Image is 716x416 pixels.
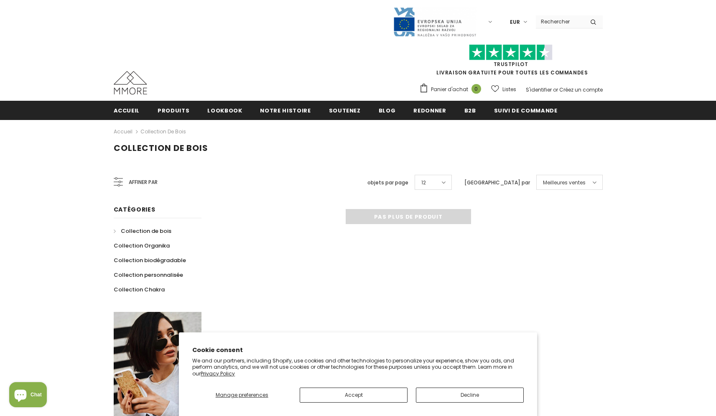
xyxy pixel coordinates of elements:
[114,107,140,115] span: Accueil
[471,84,481,94] span: 0
[393,7,476,37] img: Javni Razpis
[192,346,524,355] h2: Cookie consent
[158,107,189,115] span: Produits
[379,107,396,115] span: Blog
[413,101,446,120] a: Redonner
[329,107,361,115] span: soutenez
[260,101,311,120] a: Notre histoire
[300,388,408,403] button: Accept
[114,224,171,238] a: Collection de bois
[502,85,516,94] span: Listes
[416,388,524,403] button: Decline
[419,83,485,96] a: Panier d'achat 0
[543,179,586,187] span: Meilleures ventes
[469,44,553,61] img: Faites confiance aux étoiles pilotes
[192,388,291,403] button: Manage preferences
[129,178,158,187] span: Affiner par
[526,86,552,93] a: S'identifier
[379,101,396,120] a: Blog
[114,256,186,264] span: Collection biodégradable
[431,85,468,94] span: Panier d'achat
[114,253,186,268] a: Collection biodégradable
[367,179,408,187] label: objets par page
[413,107,446,115] span: Redonner
[491,82,516,97] a: Listes
[464,101,476,120] a: B2B
[510,18,520,26] span: EUR
[260,107,311,115] span: Notre histoire
[494,101,558,120] a: Suivi de commande
[536,15,584,28] input: Search Site
[7,382,49,409] inbox-online-store-chat: Shopify online store chat
[207,107,242,115] span: Lookbook
[494,107,558,115] span: Suivi de commande
[114,71,147,94] img: Cas MMORE
[114,282,165,297] a: Collection Chakra
[559,86,603,93] a: Créez un compte
[192,357,524,377] p: We and our partners, including Shopify, use cookies and other technologies to personalize your ex...
[201,370,235,377] a: Privacy Policy
[114,238,170,253] a: Collection Organika
[121,227,171,235] span: Collection de bois
[140,128,186,135] a: Collection de bois
[114,142,208,154] span: Collection de bois
[421,179,426,187] span: 12
[114,286,165,293] span: Collection Chakra
[158,101,189,120] a: Produits
[464,107,476,115] span: B2B
[114,271,183,279] span: Collection personnalisée
[393,18,476,25] a: Javni Razpis
[419,48,603,76] span: LIVRAISON GRATUITE POUR TOUTES LES COMMANDES
[329,101,361,120] a: soutenez
[114,268,183,282] a: Collection personnalisée
[553,86,558,93] span: or
[207,101,242,120] a: Lookbook
[114,101,140,120] a: Accueil
[494,61,528,68] a: TrustPilot
[114,205,155,214] span: Catégories
[216,391,268,398] span: Manage preferences
[114,127,132,137] a: Accueil
[464,179,530,187] label: [GEOGRAPHIC_DATA] par
[114,242,170,250] span: Collection Organika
